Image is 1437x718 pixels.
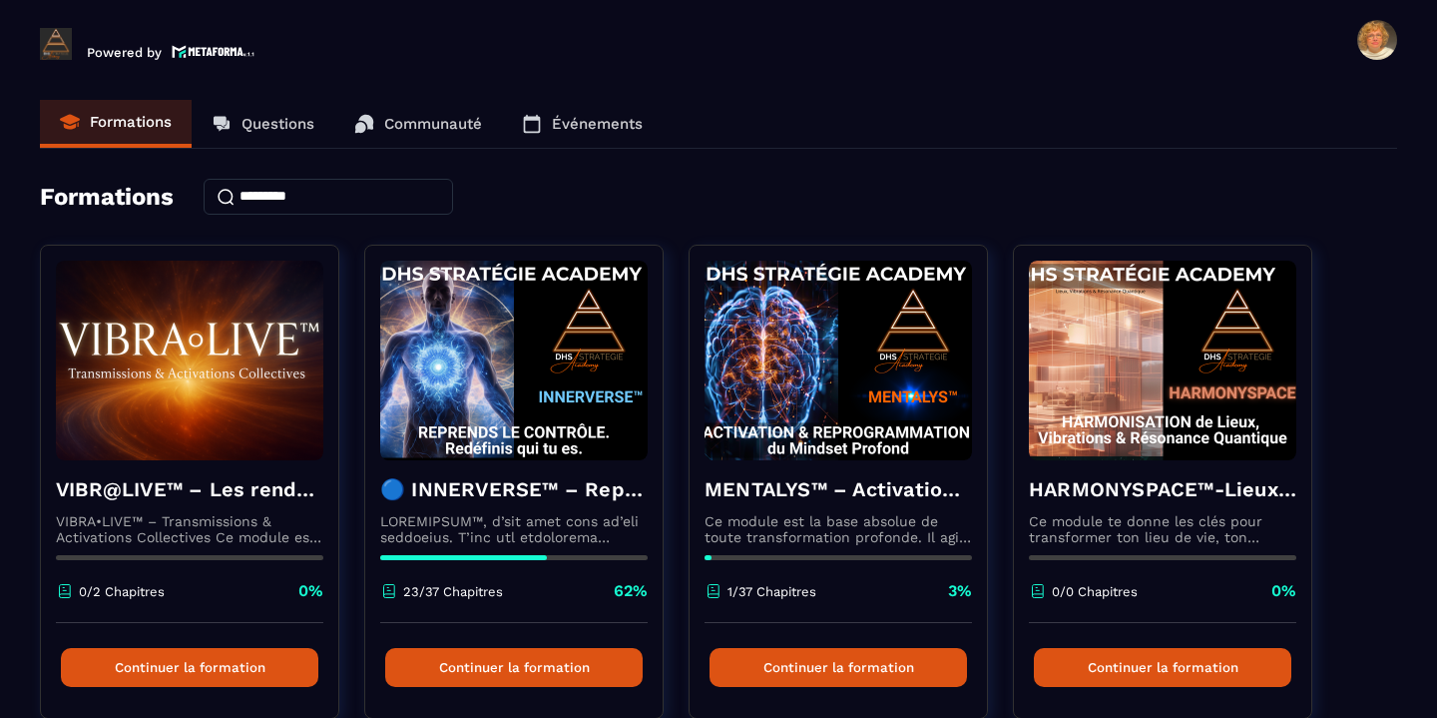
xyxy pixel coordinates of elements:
p: 0/0 Chapitres [1052,584,1138,599]
img: logo-branding [40,28,72,60]
a: Événements [502,100,663,148]
p: 1/37 Chapitres [727,584,816,599]
p: Powered by [87,45,162,60]
p: 0% [1271,580,1296,602]
h4: MENTALYS™ – Activation & Reprogrammation du Mindset Profond [705,475,972,503]
p: Communauté [384,115,482,133]
p: 23/37 Chapitres [403,584,503,599]
img: formation-background [380,261,648,460]
button: Continuer la formation [1034,648,1291,687]
h4: 🔵 INNERVERSE™ – Reprogrammation Quantique & Activation du Soi Réel [380,475,648,503]
p: 0/2 Chapitres [79,584,165,599]
p: Formations [90,113,172,131]
p: VIBRA•LIVE™ – Transmissions & Activations Collectives Ce module est un espace vivant. [PERSON_NAM... [56,513,323,545]
h4: HARMONYSPACE™-Lieux, Vibrations & Résonance Quantique [1029,475,1296,503]
button: Continuer la formation [385,648,643,687]
img: formation-background [705,261,972,460]
p: 3% [948,580,972,602]
button: Continuer la formation [710,648,967,687]
p: Ce module te donne les clés pour transformer ton lieu de vie, ton cabinet ou ton entreprise en un... [1029,513,1296,545]
img: formation-background [56,261,323,460]
p: 0% [298,580,323,602]
p: Ce module est la base absolue de toute transformation profonde. Il agit comme une activation du n... [705,513,972,545]
img: logo [172,43,255,60]
a: Questions [192,100,334,148]
img: formation-background [1029,261,1296,460]
a: Formations [40,100,192,148]
a: Communauté [334,100,502,148]
h4: VIBR@LIVE™ – Les rendez-vous d’intégration vivante [56,475,323,503]
button: Continuer la formation [61,648,318,687]
p: 62% [614,580,648,602]
h4: Formations [40,183,174,211]
p: LOREMIPSUM™, d’sit amet cons ad’eli seddoeius. T’inc utl etdolorema aliquaeni ad minimveniamqui n... [380,513,648,545]
p: Questions [241,115,314,133]
p: Événements [552,115,643,133]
